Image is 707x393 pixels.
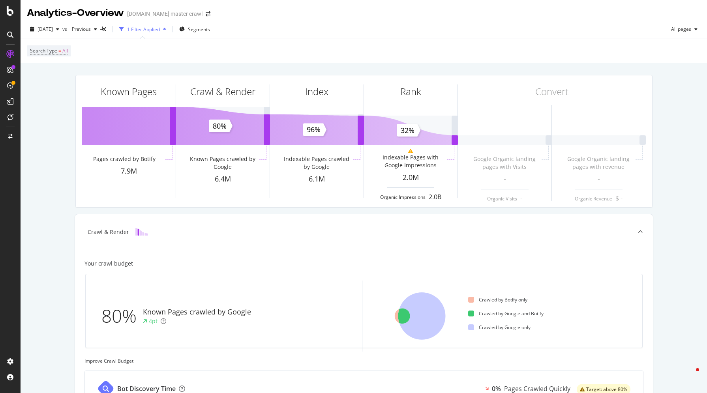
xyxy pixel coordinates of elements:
span: All [62,45,68,56]
span: = [58,47,61,54]
div: Indexable Pages with Google Impressions [375,153,446,169]
button: [DATE] [27,23,62,36]
div: Your crawl budget [84,260,133,268]
div: 4pt [149,317,158,325]
div: 7.9M [82,166,176,176]
div: Known Pages crawled by Google [187,155,258,171]
div: arrow-right-arrow-left [206,11,210,17]
div: Crawled by Google only [468,324,531,331]
div: Index [305,85,328,98]
div: Crawled by Google and Botify [468,310,544,317]
div: Improve Crawl Budget [84,357,643,364]
img: block-icon [135,228,148,236]
button: 1 Filter Applied [116,23,169,36]
span: All pages [668,26,691,32]
div: [DOMAIN_NAME] master crawl [127,10,203,18]
div: Organic Impressions [380,194,426,200]
span: Search Type [30,47,57,54]
div: 2.0B [429,193,441,202]
div: Pages crawled by Botify [93,155,156,163]
div: 1 Filter Applied [127,26,160,33]
div: 80% [101,303,143,329]
div: Analytics - Overview [27,6,124,20]
div: Indexable Pages crawled by Google [281,155,352,171]
span: 2025 Sep. 1st [38,26,53,32]
div: 6.4M [176,174,270,184]
span: Previous [69,26,91,32]
div: Crawl & Render [88,228,129,236]
div: Crawl & Render [190,85,255,98]
span: Segments [188,26,210,33]
iframe: Intercom live chat [680,366,699,385]
div: 6.1M [270,174,364,184]
div: Rank [400,85,421,98]
span: vs [62,26,69,32]
button: Segments [176,23,213,36]
div: Crawled by Botify only [468,296,527,303]
button: All pages [668,23,701,36]
div: Known Pages crawled by Google [143,307,251,317]
span: Target: above 80% [586,387,627,392]
div: 2.0M [364,172,458,183]
button: Previous [69,23,100,36]
div: Known Pages [101,85,157,98]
